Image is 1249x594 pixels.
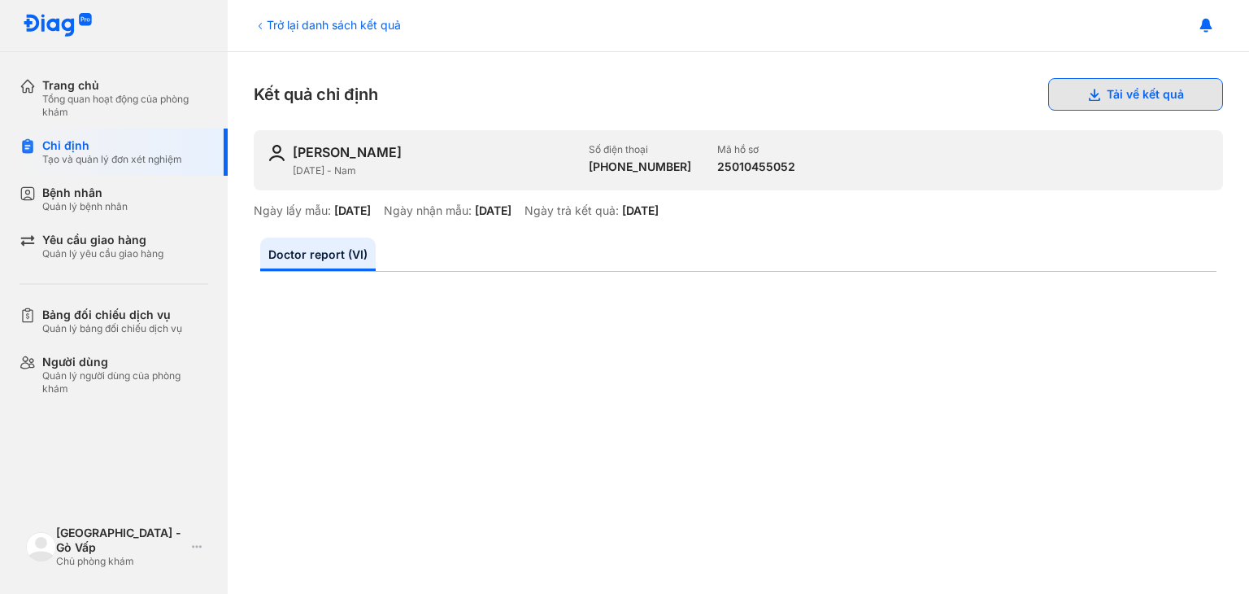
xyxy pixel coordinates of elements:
[42,247,163,260] div: Quản lý yêu cầu giao hàng
[254,78,1223,111] div: Kết quả chỉ định
[42,153,182,166] div: Tạo và quản lý đơn xét nghiệm
[23,13,93,38] img: logo
[42,78,208,93] div: Trang chủ
[42,233,163,247] div: Yêu cầu giao hàng
[42,355,208,369] div: Người dùng
[42,369,208,395] div: Quản lý người dùng của phòng khám
[293,164,576,177] div: [DATE] - Nam
[384,203,472,218] div: Ngày nhận mẫu:
[56,555,185,568] div: Chủ phòng khám
[293,143,402,161] div: [PERSON_NAME]
[475,203,511,218] div: [DATE]
[334,203,371,218] div: [DATE]
[1048,78,1223,111] button: Tải về kết quả
[42,308,182,322] div: Bảng đối chiếu dịch vụ
[589,159,691,174] div: [PHONE_NUMBER]
[42,200,128,213] div: Quản lý bệnh nhân
[254,16,401,33] div: Trở lại danh sách kết quả
[42,322,182,335] div: Quản lý bảng đối chiếu dịch vụ
[524,203,619,218] div: Ngày trả kết quả:
[26,532,56,562] img: logo
[254,203,331,218] div: Ngày lấy mẫu:
[42,93,208,119] div: Tổng quan hoạt động của phòng khám
[589,143,691,156] div: Số điện thoại
[717,143,795,156] div: Mã hồ sơ
[717,159,795,174] div: 25010455052
[267,143,286,163] img: user-icon
[42,138,182,153] div: Chỉ định
[56,526,185,555] div: [GEOGRAPHIC_DATA] - Gò Vấp
[42,186,128,200] div: Bệnh nhân
[622,203,659,218] div: [DATE]
[260,238,376,271] a: Doctor report (VI)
